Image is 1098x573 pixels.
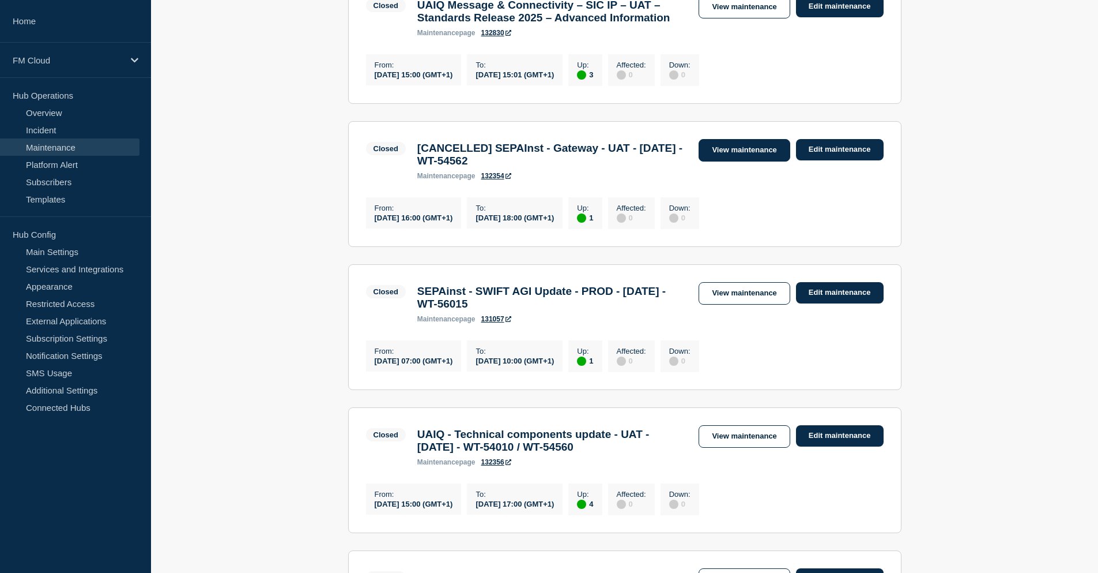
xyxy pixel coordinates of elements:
div: [DATE] 07:00 (GMT+1) [375,355,453,365]
div: disabled [669,357,678,366]
a: 132830 [481,29,511,37]
a: 132356 [481,458,511,466]
div: [DATE] 15:01 (GMT+1) [476,69,554,79]
p: Up : [577,61,593,69]
div: [DATE] 15:00 (GMT+1) [375,69,453,79]
p: To : [476,204,554,212]
div: [DATE] 16:00 (GMT+1) [375,212,453,222]
p: Down : [669,204,691,212]
div: 0 [617,499,646,509]
div: 0 [669,355,691,366]
div: disabled [617,214,626,223]
div: [DATE] 17:00 (GMT+1) [476,499,554,508]
p: Up : [577,490,593,499]
p: page [417,458,476,466]
p: To : [476,61,554,69]
p: From : [375,347,453,355]
p: To : [476,490,554,499]
p: Affected : [617,204,646,212]
p: page [417,29,476,37]
div: 0 [617,355,646,366]
p: FM Cloud [13,55,123,65]
div: disabled [669,500,678,509]
p: page [417,172,476,180]
div: 0 [669,69,691,80]
p: Affected : [617,61,646,69]
p: Affected : [617,490,646,499]
div: disabled [617,357,626,366]
div: up [577,357,586,366]
div: [DATE] 10:00 (GMT+1) [476,355,554,365]
div: 0 [669,212,691,223]
h3: [CANCELLED] SEPAInst - Gateway - UAT - [DATE] - WT-54562 [417,142,688,167]
p: From : [375,204,453,212]
a: View maintenance [699,139,790,162]
div: disabled [669,214,678,223]
span: maintenance [417,172,459,180]
div: 1 [577,212,593,223]
a: 131057 [481,315,511,323]
div: 0 [669,499,691,509]
h3: SEPAinst - SWIFT AGI Update - PROD - [DATE] - WT-56015 [417,285,688,310]
div: Closed [373,287,398,296]
div: [DATE] 15:00 (GMT+1) [375,499,453,508]
div: 0 [617,212,646,223]
a: View maintenance [699,282,790,305]
p: From : [375,61,453,69]
p: Up : [577,347,593,355]
div: up [577,70,586,80]
p: From : [375,490,453,499]
div: up [577,500,586,509]
div: Closed [373,144,398,153]
p: Affected : [617,347,646,355]
div: up [577,214,586,223]
div: 3 [577,69,593,80]
p: Down : [669,347,691,355]
a: Edit maintenance [796,425,884,447]
a: Edit maintenance [796,139,884,160]
a: View maintenance [699,425,790,448]
p: Up : [577,204,593,212]
div: disabled [617,70,626,80]
a: Edit maintenance [796,282,884,304]
p: To : [476,347,554,355]
span: maintenance [417,315,459,323]
div: 1 [577,355,593,366]
div: disabled [617,500,626,509]
div: 0 [617,69,646,80]
div: Closed [373,1,398,10]
a: 132354 [481,172,511,180]
div: Closed [373,430,398,439]
div: disabled [669,70,678,80]
span: maintenance [417,29,459,37]
span: maintenance [417,458,459,466]
p: page [417,315,476,323]
div: 4 [577,499,593,509]
p: Down : [669,61,691,69]
div: [DATE] 18:00 (GMT+1) [476,212,554,222]
h3: UAIQ - Technical components update - UAT - [DATE] - WT-54010 / WT-54560 [417,428,688,454]
p: Down : [669,490,691,499]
